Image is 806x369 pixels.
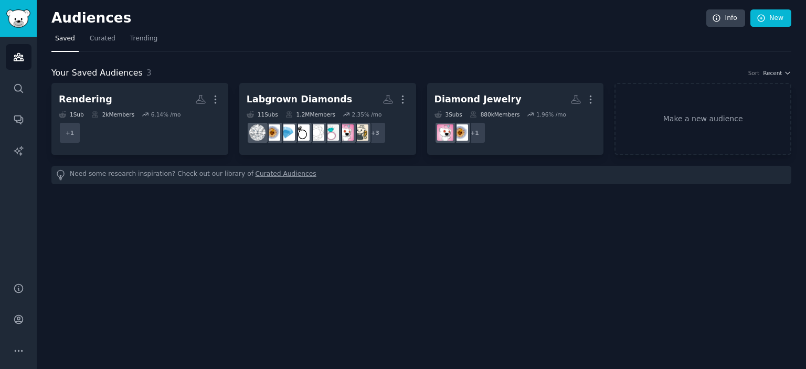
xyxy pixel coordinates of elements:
div: 11 Sub s [247,111,278,118]
a: Rendering1Sub2kMembers6.14% /mo+1 [51,83,228,155]
div: + 1 [464,122,486,144]
a: Diamond Jewelry3Subs880kMembers1.96% /mo+1jewelryEngagementRings [427,83,604,155]
img: jewelers [352,124,368,141]
span: Trending [130,34,157,44]
div: + 1 [59,122,81,144]
div: 3 Sub s [434,111,462,118]
a: Make a new audience [614,83,791,155]
h2: Audiences [51,10,706,27]
div: 6.14 % /mo [151,111,181,118]
div: 2.35 % /mo [352,111,382,118]
div: 1.96 % /mo [536,111,566,118]
img: BestLabDiamondPricing [279,124,295,141]
a: Curated Audiences [256,170,316,181]
span: 3 [146,68,152,78]
div: + 3 [364,122,386,144]
img: EngagementRingDesigns [293,124,310,141]
img: jewelry [264,124,280,141]
div: 1 Sub [59,111,84,118]
span: Your Saved Audiences [51,67,143,80]
a: Trending [126,30,161,52]
span: Curated [90,34,115,44]
img: Moissanite [249,124,266,141]
div: Labgrown Diamonds [247,93,352,106]
div: Rendering [59,93,112,106]
div: 2k Members [91,111,134,118]
div: Sort [748,69,760,77]
img: EngagementRings [437,124,453,141]
img: jewelry [452,124,468,141]
a: Curated [86,30,119,52]
img: Diamonds [308,124,324,141]
div: 880k Members [470,111,520,118]
span: Saved [55,34,75,44]
img: EngagementRings [337,124,354,141]
div: 1.2M Members [285,111,335,118]
span: Recent [763,69,782,77]
button: Recent [763,69,791,77]
a: Saved [51,30,79,52]
img: RingShare [323,124,339,141]
a: Labgrown Diamonds11Subs1.2MMembers2.35% /mo+3jewelersEngagementRingsRingShareDiamondsEngagementRi... [239,83,416,155]
img: GummySearch logo [6,9,30,28]
a: New [750,9,791,27]
div: Diamond Jewelry [434,93,522,106]
div: Need some research inspiration? Check out our library of [51,166,791,184]
a: Info [706,9,745,27]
